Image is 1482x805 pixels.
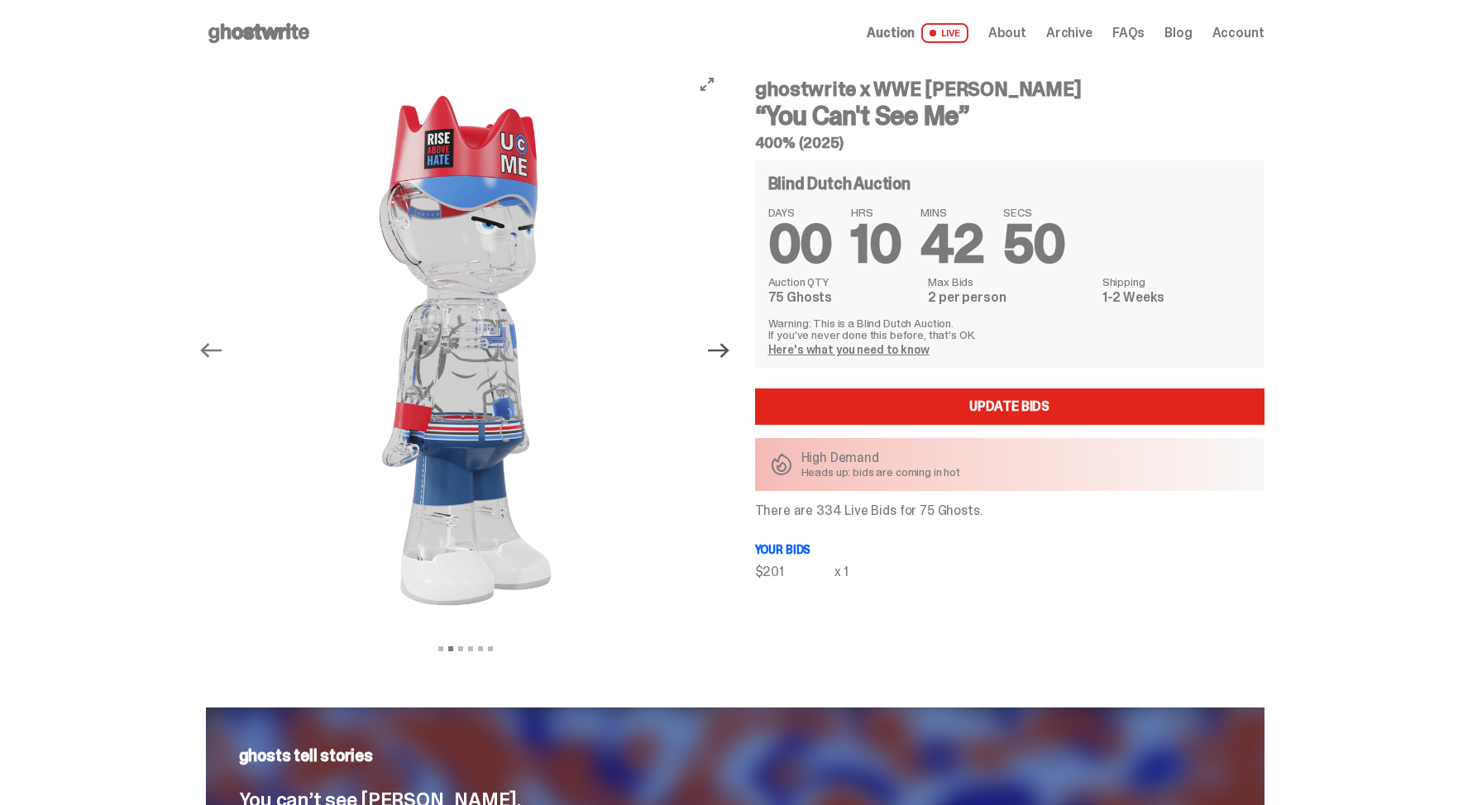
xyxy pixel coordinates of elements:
p: There are 334 Live Bids for 75 Ghosts. [755,504,1264,517]
dt: Max Bids [928,276,1092,288]
div: $201 [755,565,834,579]
h5: 400% (2025) [755,136,1264,150]
a: Update Bids [755,388,1264,425]
button: Next [701,332,738,369]
a: About [988,26,1026,40]
dd: 2 per person [928,291,1092,304]
p: Your bids [755,544,1264,555]
button: View slide 3 [458,646,463,651]
button: View slide 2 [448,646,453,651]
h4: Blind Dutch Auction [768,175,911,192]
span: Auction [867,26,915,40]
p: Warning: This is a Blind Dutch Auction. If you’ve never done this before, that’s OK. [768,317,1251,341]
button: View slide 6 [488,646,493,651]
dt: Shipping [1102,276,1251,288]
button: View full-screen [697,74,717,94]
span: DAYS [768,207,832,218]
a: FAQs [1112,26,1145,40]
p: Heads up: bids are coming in hot [801,466,961,478]
span: SECS [1003,207,1065,218]
h3: “You Can't See Me” [755,102,1264,129]
img: John_Cena_Hero_3.png [238,66,693,635]
button: View slide 5 [478,646,483,651]
a: Here's what you need to know [768,342,930,357]
span: 10 [851,210,901,279]
span: 00 [768,210,832,279]
dd: 75 Ghosts [768,291,919,304]
span: LIVE [921,23,968,43]
a: Auction LIVE [867,23,968,43]
span: 42 [920,210,983,279]
dt: Auction QTY [768,276,919,288]
button: View slide 4 [468,646,473,651]
dd: 1-2 Weeks [1102,291,1251,304]
div: x 1 [834,565,849,579]
a: Blog [1164,26,1192,40]
h4: ghostwrite x WWE [PERSON_NAME] [755,79,1264,99]
button: Previous [194,332,230,369]
button: View slide 1 [438,646,443,651]
a: Account [1212,26,1264,40]
a: Archive [1046,26,1092,40]
span: 50 [1003,210,1065,279]
span: MINS [920,207,983,218]
p: ghosts tell stories [239,747,1231,764]
span: HRS [851,207,901,218]
p: High Demand [801,451,961,464]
